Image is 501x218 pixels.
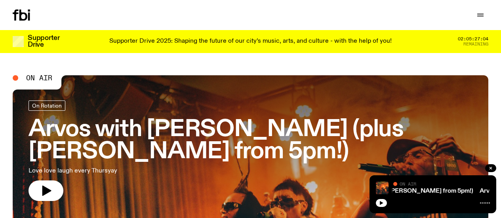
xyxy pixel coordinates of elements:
h3: Arvos with [PERSON_NAME] (plus [PERSON_NAME] from 5pm!) [29,119,472,163]
a: Arvos with [PERSON_NAME] (plus [PERSON_NAME] from 5pm!) [288,188,473,194]
p: Supporter Drive 2025: Shaping the future of our city’s music, arts, and culture - with the help o... [109,38,392,45]
span: 02:05:27:04 [458,37,488,41]
p: Love love laugh every Thursyay [29,166,231,176]
a: Arvos with [PERSON_NAME] (plus [PERSON_NAME] from 5pm!)Love love laugh every Thursyay [29,100,472,201]
span: Remaining [463,42,488,46]
span: On Air [400,181,416,186]
a: On Rotation [29,100,65,111]
span: On Rotation [32,103,62,109]
h3: Supporter Drive [28,35,59,48]
span: On Air [26,74,52,82]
